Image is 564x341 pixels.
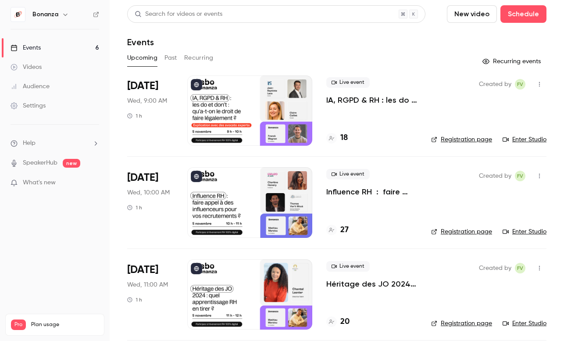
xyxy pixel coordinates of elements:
a: Registration page [431,135,492,144]
h4: 18 [340,132,348,144]
button: Past [164,51,177,65]
span: Plan usage [31,321,99,328]
img: Bonanza [11,7,25,22]
span: Wed, 10:00 AM [127,188,170,197]
h1: Events [127,37,154,47]
div: Settings [11,101,46,110]
span: Live event [326,169,370,179]
span: [DATE] [127,263,158,277]
span: Fabio Vilarinho [515,79,525,90]
iframe: Noticeable Trigger [89,179,99,187]
span: Pro [11,319,26,330]
a: Enter Studio [503,135,546,144]
div: 1 h [127,204,142,211]
a: Enter Studio [503,319,546,328]
span: [DATE] [127,171,158,185]
span: Fabio Vilarinho [515,171,525,181]
button: Recurring events [478,54,546,68]
h4: 27 [340,224,349,236]
a: Héritage des JO 2024 : quel apprentissage RH en tirer ? [326,279,417,289]
span: FV [517,263,523,273]
div: Events [11,43,41,52]
a: SpeakerHub [23,158,57,168]
a: IA, RGPD & RH : les do et don’t - qu’a-t-on le droit de faire légalement ? [326,95,417,105]
span: [DATE] [127,79,158,93]
h4: 20 [340,316,350,328]
span: Live event [326,77,370,88]
span: Created by [479,79,511,90]
div: 1 h [127,296,142,303]
a: Influence RH : faire appel à des influenceurs pour vos recrutements ? [326,187,417,197]
span: Live event [326,261,370,272]
button: Upcoming [127,51,157,65]
button: New video [447,5,497,23]
h6: Bonanza [32,10,58,19]
span: FV [517,79,523,90]
a: 18 [326,132,348,144]
span: Created by [479,263,511,273]
span: Wed, 9:00 AM [127,97,167,105]
a: Registration page [431,227,492,236]
span: What's new [23,178,56,187]
span: FV [517,171,523,181]
div: 1 h [127,112,142,119]
div: Nov 5 Wed, 9:00 AM (Europe/Paris) [127,75,173,146]
span: Wed, 11:00 AM [127,280,168,289]
button: Recurring [184,51,214,65]
span: Created by [479,171,511,181]
div: Audience [11,82,50,91]
a: Enter Studio [503,227,546,236]
a: 20 [326,316,350,328]
span: Fabio Vilarinho [515,263,525,273]
a: Registration page [431,319,492,328]
span: Help [23,139,36,148]
li: help-dropdown-opener [11,139,99,148]
div: Search for videos or events [135,10,222,19]
div: Nov 5 Wed, 11:00 AM (Europe/Paris) [127,259,173,330]
button: Schedule [500,5,546,23]
span: new [63,159,80,168]
div: Nov 5 Wed, 10:00 AM (Europe/Paris) [127,167,173,237]
div: Videos [11,63,42,72]
a: 27 [326,224,349,236]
